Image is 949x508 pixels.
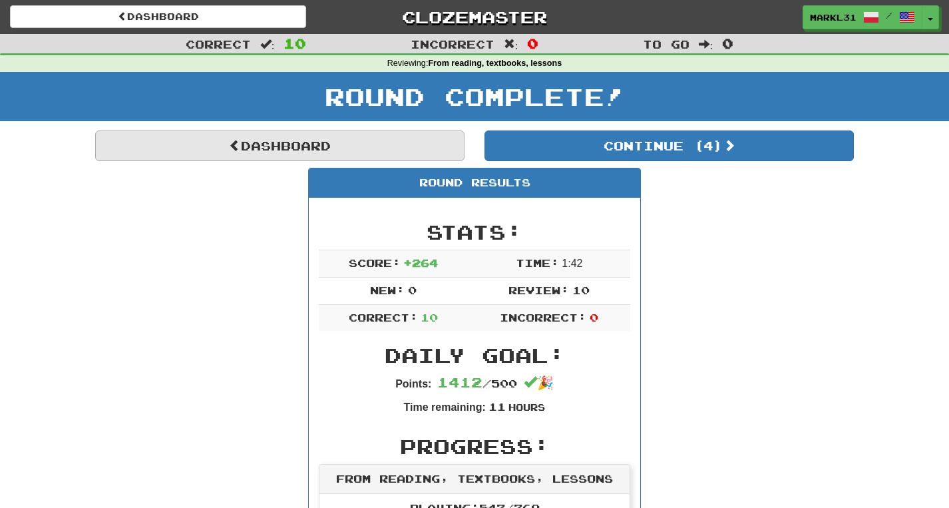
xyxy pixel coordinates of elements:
span: Correct [186,37,251,51]
div: From reading, textbooks, lessons [319,465,630,494]
a: Dashboard [95,130,465,161]
span: 10 [284,35,306,51]
h2: Daily Goal: [319,344,630,366]
span: : [699,39,713,50]
button: Continue (4) [484,130,854,161]
a: Dashboard [10,5,306,28]
strong: Time remaining: [404,401,486,413]
span: 1412 [437,374,482,390]
span: 10 [421,311,438,324]
span: Incorrect: [500,311,586,324]
h1: Round Complete! [5,83,944,110]
span: MarkL31 [810,11,856,23]
span: Incorrect [411,37,494,51]
span: : [504,39,518,50]
span: 0 [590,311,598,324]
span: 11 [488,400,506,413]
strong: From reading, textbooks, lessons [428,59,562,68]
div: Round Results [309,168,640,198]
span: 1 : 42 [562,258,582,269]
span: 🎉 [524,376,554,390]
span: Time: [516,256,559,269]
span: / 500 [437,377,517,389]
span: 0 [527,35,538,51]
span: Correct: [349,311,418,324]
span: 10 [572,284,590,296]
a: Clozemaster [326,5,622,29]
span: 0 [408,284,417,296]
a: MarkL31 / [803,5,922,29]
h2: Progress: [319,435,630,457]
strong: Points: [395,378,431,389]
span: Score: [349,256,401,269]
small: Hours [508,401,545,413]
span: 0 [722,35,733,51]
span: : [260,39,275,50]
span: To go [643,37,689,51]
span: New: [370,284,405,296]
span: + 264 [403,256,438,269]
span: / [886,11,892,20]
h2: Stats: [319,221,630,243]
span: Review: [508,284,569,296]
